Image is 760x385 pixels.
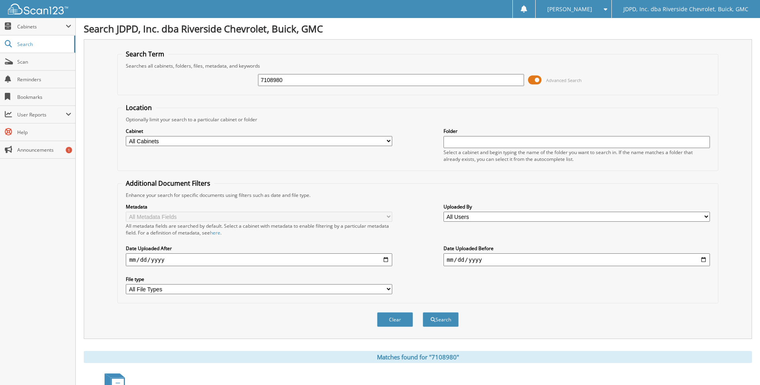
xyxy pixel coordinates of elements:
[444,245,710,252] label: Date Uploaded Before
[17,76,71,83] span: Reminders
[547,7,592,12] span: [PERSON_NAME]
[210,229,220,236] a: here
[444,253,710,266] input: end
[444,128,710,134] label: Folder
[66,147,72,153] div: 1
[623,7,748,12] span: JDPD, Inc. dba Riverside Chevrolet, Buick, GMC
[17,41,70,48] span: Search
[17,23,66,30] span: Cabinets
[17,129,71,136] span: Help
[122,116,714,123] div: Optionally limit your search to a particular cabinet or folder
[122,62,714,69] div: Searches all cabinets, folders, files, metadata, and keywords
[8,4,68,14] img: scan123-logo-white.svg
[126,253,392,266] input: start
[126,223,392,236] div: All metadata fields are searched by default. Select a cabinet with metadata to enable filtering b...
[126,203,392,210] label: Metadata
[444,149,710,162] div: Select a cabinet and begin typing the name of the folder you want to search in. If the name match...
[84,351,752,363] div: Matches found for "7108980"
[122,192,714,199] div: Enhance your search for specific documents using filters such as date and file type.
[122,50,168,58] legend: Search Term
[444,203,710,210] label: Uploaded By
[122,179,214,188] legend: Additional Document Filters
[17,146,71,153] span: Announcements
[126,276,392,283] label: File type
[126,245,392,252] label: Date Uploaded After
[546,77,582,83] span: Advanced Search
[126,128,392,134] label: Cabinet
[122,103,156,112] legend: Location
[84,22,752,35] h1: Search JDPD, Inc. dba Riverside Chevrolet, Buick, GMC
[377,312,413,327] button: Clear
[423,312,459,327] button: Search
[17,58,71,65] span: Scan
[17,111,66,118] span: User Reports
[17,94,71,100] span: Bookmarks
